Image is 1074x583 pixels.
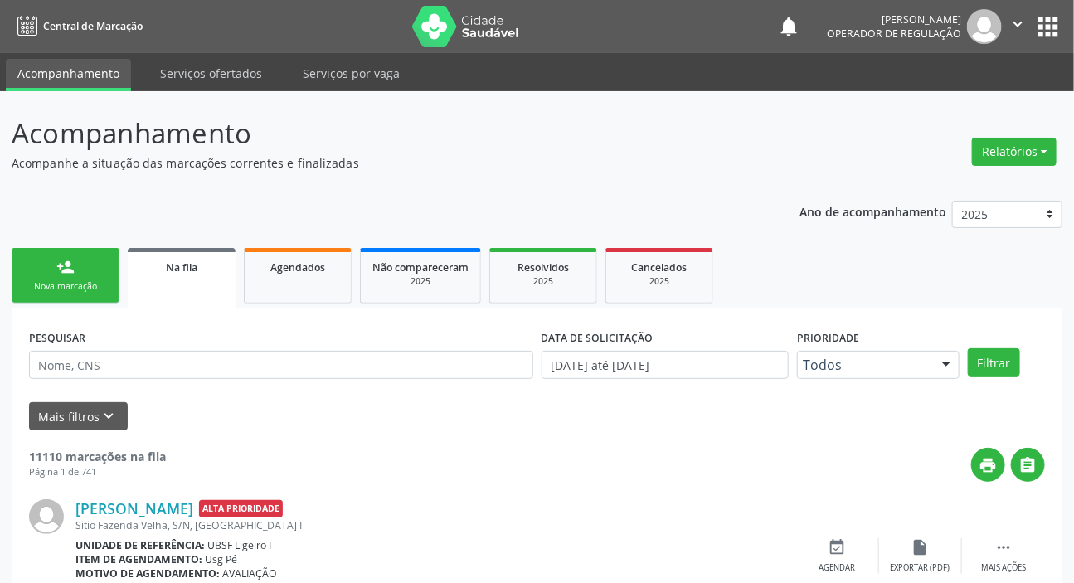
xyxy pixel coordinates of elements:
[618,275,701,288] div: 2025
[1011,448,1045,482] button: 
[1033,12,1062,41] button: apps
[223,566,278,581] span: AVALIAÇÃO
[968,348,1020,377] button: Filtrar
[75,518,796,532] div: Sitio Fazenda Velha, S/N, [GEOGRAPHIC_DATA] I
[291,59,411,88] a: Serviços por vaga
[803,357,926,373] span: Todos
[797,325,859,351] label: Prioridade
[632,260,688,274] span: Cancelados
[75,566,220,581] b: Motivo de agendamento:
[1019,456,1038,474] i: 
[799,201,946,221] p: Ano de acompanhamento
[777,15,800,38] button: notifications
[208,538,272,552] span: UBSF Ligeiro I
[75,499,193,517] a: [PERSON_NAME]
[29,325,85,351] label: PESQUISAR
[967,9,1002,44] img: img
[1002,9,1033,44] button: 
[270,260,325,274] span: Agendados
[518,260,569,274] span: Resolvidos
[199,500,283,517] span: Alta Prioridade
[12,154,747,172] p: Acompanhe a situação das marcações correntes e finalizadas
[542,351,790,379] input: Selecione um intervalo
[100,407,119,425] i: keyboard_arrow_down
[972,138,1057,166] button: Relatórios
[372,275,469,288] div: 2025
[502,275,585,288] div: 2025
[56,258,75,276] div: person_add
[75,538,205,552] b: Unidade de referência:
[43,19,143,33] span: Central de Marcação
[206,552,238,566] span: Usg Pé
[819,562,856,574] div: Agendar
[979,456,998,474] i: print
[911,538,930,556] i: insert_drive_file
[166,260,197,274] span: Na fila
[971,448,1005,482] button: print
[29,351,533,379] input: Nome, CNS
[24,280,107,293] div: Nova marcação
[1008,15,1027,33] i: 
[29,465,166,479] div: Página 1 de 741
[829,538,847,556] i: event_available
[12,12,143,40] a: Central de Marcação
[827,12,961,27] div: [PERSON_NAME]
[12,113,747,154] p: Acompanhamento
[148,59,274,88] a: Serviços ofertados
[75,552,202,566] b: Item de agendamento:
[29,402,128,431] button: Mais filtroskeyboard_arrow_down
[891,562,950,574] div: Exportar (PDF)
[372,260,469,274] span: Não compareceram
[827,27,961,41] span: Operador de regulação
[994,538,1013,556] i: 
[981,562,1026,574] div: Mais ações
[29,499,64,534] img: img
[29,449,166,464] strong: 11110 marcações na fila
[6,59,131,91] a: Acompanhamento
[542,325,654,351] label: DATA DE SOLICITAÇÃO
